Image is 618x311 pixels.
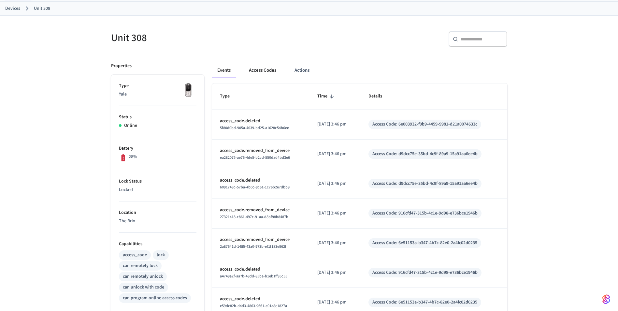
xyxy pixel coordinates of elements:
[289,63,315,78] button: Actions
[372,210,478,217] div: Access Code: 916cfd47-315b-4c1e-9d98-e736bce1946b
[602,294,610,304] img: SeamLogoGradient.69752ec5.svg
[317,269,353,276] p: [DATE] 3:46 pm
[119,82,196,89] p: Type
[119,241,196,247] p: Capabilities
[220,155,290,160] span: ea282075-ae76-4de5-b2cd-550dad4bd3e6
[220,147,302,154] p: access_code.removed_from_device
[212,63,507,78] div: ant example
[129,154,137,160] p: 28%
[119,91,196,98] p: Yale
[124,122,137,129] p: Online
[119,186,196,193] p: Locked
[317,210,353,217] p: [DATE] 3:46 pm
[317,121,353,128] p: [DATE] 3:46 pm
[119,178,196,185] p: Lock Status
[372,121,477,128] div: Access Code: 6e003932-f0b9-4459-9981-d21a0074633c
[317,180,353,187] p: [DATE] 3:46 pm
[368,91,391,101] span: Details
[123,273,163,280] div: can remotely unlock
[111,63,132,69] p: Properties
[119,209,196,216] p: Location
[372,151,478,157] div: Access Code: d9dcc75e-35bd-4c9f-89a9-15a91aa6ee4b
[220,266,302,273] p: access_code.deleted
[220,125,289,131] span: 5f80d0bd-905a-4039-bd25-a1628c54b6ee
[123,252,147,259] div: access_code
[180,82,196,99] img: Yale Assure Touchscreen Wifi Smart Lock, Satin Nickel, Front
[212,63,236,78] button: Events
[111,31,305,45] h5: Unit 308
[220,303,289,309] span: e59dc82b-d4d3-4863-9661-e01a8c1827a1
[119,145,196,152] p: Battery
[157,252,165,259] div: lock
[317,240,353,246] p: [DATE] 3:46 pm
[220,296,302,303] p: access_code.deleted
[220,214,288,220] span: 27321418-c861-497c-91aa-d8bf98b8487b
[220,207,302,214] p: access_code.removed_from_device
[34,5,50,12] a: Unit 308
[119,114,196,121] p: Status
[220,244,286,249] span: 2a87641d-1485-43a0-973b-ef1f183e962f
[123,284,164,291] div: can unlock with code
[5,5,20,12] a: Devices
[220,274,287,279] span: a4749a2f-aa7b-48dd-85ba-b1eb1ff95c55
[220,185,290,190] span: 6091743c-57ba-4b0c-8c61-1c76b2e7dbb9
[372,180,478,187] div: Access Code: d9dcc75e-35bd-4c9f-89a9-15a91aa6ee4b
[317,91,336,101] span: Time
[220,177,302,184] p: access_code.deleted
[317,151,353,157] p: [DATE] 3:46 pm
[317,299,353,306] p: [DATE] 3:46 pm
[123,295,187,302] div: can program online access codes
[372,269,478,276] div: Access Code: 916cfd47-315b-4c1e-9d98-e736bce1946b
[244,63,281,78] button: Access Codes
[220,118,302,125] p: access_code.deleted
[372,240,477,246] div: Access Code: 6e51153a-b347-4b7c-82e0-2a4fc02d0235
[220,236,302,243] p: access_code.removed_from_device
[220,91,238,101] span: Type
[119,218,196,225] p: The Brix
[372,299,477,306] div: Access Code: 6e51153a-b347-4b7c-82e0-2a4fc02d0235
[123,262,158,269] div: can remotely lock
